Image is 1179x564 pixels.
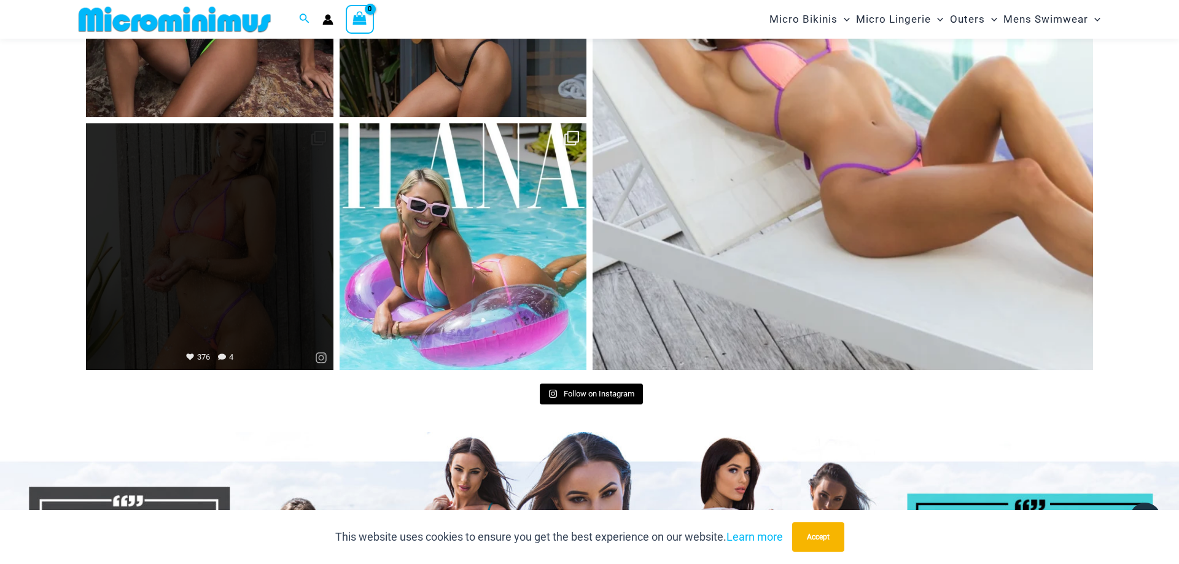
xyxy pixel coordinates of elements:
[765,2,1105,37] nav: Site Navigation
[310,340,332,370] a: Instagram
[931,4,943,35] span: Menu Toggle
[186,352,210,361] span: 376
[1003,4,1088,35] span: Mens Swimwear
[769,4,838,35] span: Micro Bikinis
[564,389,634,398] span: Follow on Instagram
[1088,4,1100,35] span: Menu Toggle
[315,352,327,364] svg: Instagram
[950,4,985,35] span: Outers
[726,530,783,543] a: Learn more
[766,4,853,35] a: Micro BikinisMenu ToggleMenu Toggle
[74,6,276,33] img: MM SHOP LOGO FLAT
[947,4,1000,35] a: OutersMenu ToggleMenu Toggle
[838,4,850,35] span: Menu Toggle
[985,4,997,35] span: Menu Toggle
[218,352,233,361] span: 4
[548,389,558,398] svg: Instagram
[1000,4,1103,35] a: Mens SwimwearMenu ToggleMenu Toggle
[322,14,333,25] a: Account icon link
[346,5,374,33] a: View Shopping Cart, empty
[856,4,931,35] span: Micro Lingerie
[853,4,946,35] a: Micro LingerieMenu ToggleMenu Toggle
[540,384,643,404] a: Instagram Follow on Instagram
[335,528,783,546] p: This website uses cookies to ensure you get the best experience on our website.
[299,12,310,27] a: Search icon link
[792,522,844,552] button: Accept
